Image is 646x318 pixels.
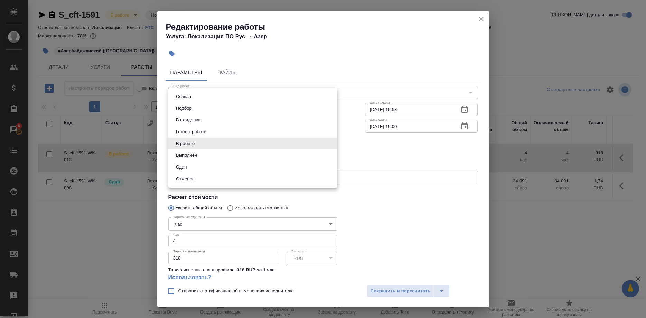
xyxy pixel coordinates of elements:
[174,116,203,124] button: В ожидании
[174,105,194,112] button: Подбор
[174,93,193,100] button: Создан
[174,152,199,159] button: Выполнен
[174,140,197,147] button: В работе
[174,175,197,183] button: Отменен
[174,163,189,171] button: Сдан
[174,128,208,136] button: Готов к работе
